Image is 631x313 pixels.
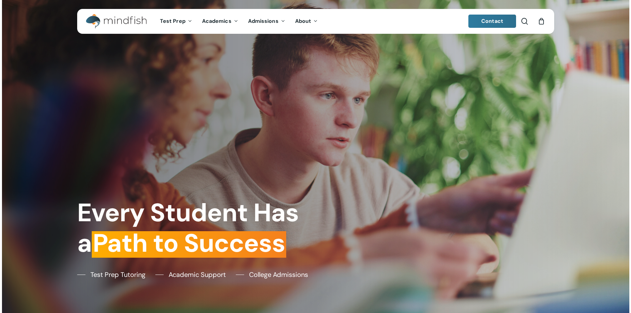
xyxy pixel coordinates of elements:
span: About [295,18,311,25]
a: Test Prep Tutoring [77,270,145,280]
span: Academic Support [169,270,226,280]
a: Academics [197,19,243,24]
span: Academics [202,18,232,25]
iframe: Chatbot [587,269,622,304]
a: Cart [538,18,545,25]
a: Test Prep [155,19,197,24]
a: College Admissions [236,270,308,280]
span: Contact [481,18,503,25]
header: Main Menu [77,9,554,34]
span: Admissions [248,18,279,25]
a: About [290,19,323,24]
span: Test Prep [160,18,185,25]
a: Contact [468,15,516,28]
a: Academic Support [155,270,226,280]
nav: Main Menu [155,9,323,34]
span: College Admissions [249,270,308,280]
a: Admissions [243,19,290,24]
em: Path to Success [92,227,286,260]
h1: Every Student Has a [77,198,311,258]
span: Test Prep Tutoring [90,270,145,280]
